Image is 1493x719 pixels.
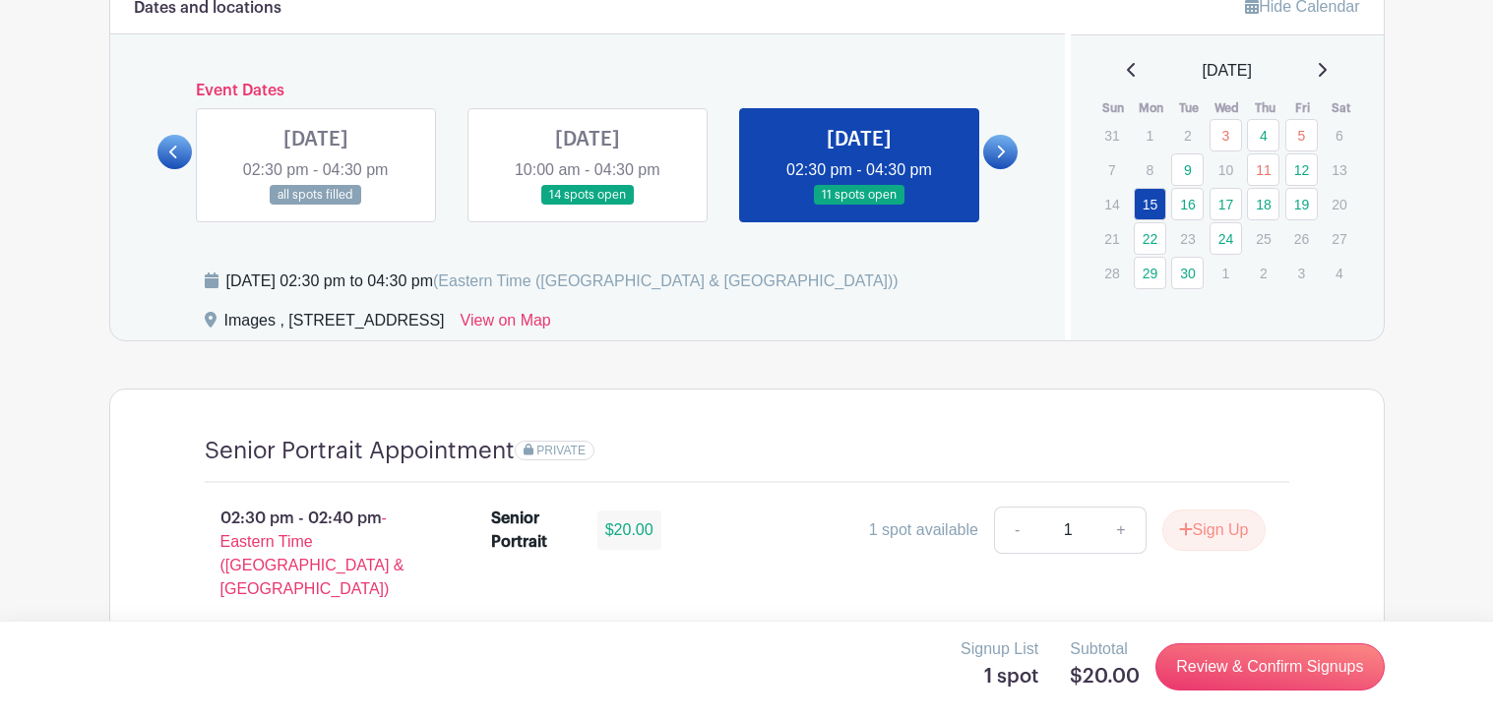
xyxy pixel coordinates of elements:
span: PRIVATE [536,444,586,457]
a: 9 [1171,153,1204,186]
th: Mon [1133,98,1171,118]
span: [DATE] [1203,59,1252,83]
h4: Senior Portrait Appointment [205,437,515,465]
div: 1 spot available [869,518,978,542]
p: 2 [1171,120,1204,150]
p: 02:30 pm - 02:40 pm [173,499,461,609]
button: Sign Up [1162,509,1266,551]
span: (Eastern Time ([GEOGRAPHIC_DATA] & [GEOGRAPHIC_DATA])) [433,272,899,289]
a: 17 [1210,188,1242,220]
a: 22 [1134,222,1166,255]
p: 25 [1247,223,1279,254]
div: Senior Portrait [491,507,574,554]
p: 8 [1134,154,1166,185]
a: 24 [1210,222,1242,255]
p: 2 [1247,258,1279,288]
div: $20.00 [597,510,661,550]
a: - [994,507,1039,554]
th: Sun [1094,98,1133,118]
a: 29 [1134,257,1166,289]
th: Fri [1284,98,1323,118]
div: Images , [STREET_ADDRESS] [224,309,445,340]
a: 4 [1247,119,1279,151]
a: View on Map [461,309,551,340]
p: Signup List [961,637,1038,661]
p: 10 [1210,154,1242,185]
a: 3 [1210,119,1242,151]
th: Thu [1246,98,1284,118]
a: 18 [1247,188,1279,220]
p: 13 [1323,154,1355,185]
a: 11 [1247,153,1279,186]
a: 30 [1171,257,1204,289]
p: Subtotal [1070,637,1140,661]
p: 23 [1171,223,1204,254]
p: 1 [1210,258,1242,288]
a: 15 [1134,188,1166,220]
p: 31 [1095,120,1128,150]
p: 26 [1285,223,1318,254]
a: Review & Confirm Signups [1155,643,1384,690]
p: 27 [1323,223,1355,254]
a: 5 [1285,119,1318,151]
p: 1 [1134,120,1166,150]
p: 4 [1323,258,1355,288]
a: 12 [1285,153,1318,186]
p: 20 [1323,189,1355,219]
h5: 1 spot [961,665,1038,689]
th: Tue [1170,98,1209,118]
p: 14 [1095,189,1128,219]
span: - Eastern Time ([GEOGRAPHIC_DATA] & [GEOGRAPHIC_DATA]) [220,509,404,597]
h6: Event Dates [192,82,984,100]
th: Sat [1322,98,1360,118]
p: 28 [1095,258,1128,288]
h5: $20.00 [1070,665,1140,689]
th: Wed [1209,98,1247,118]
p: 7 [1095,154,1128,185]
a: 16 [1171,188,1204,220]
div: [DATE] 02:30 pm to 04:30 pm [226,270,899,293]
a: + [1096,507,1146,554]
p: 6 [1323,120,1355,150]
p: 3 [1285,258,1318,288]
a: 19 [1285,188,1318,220]
p: 21 [1095,223,1128,254]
